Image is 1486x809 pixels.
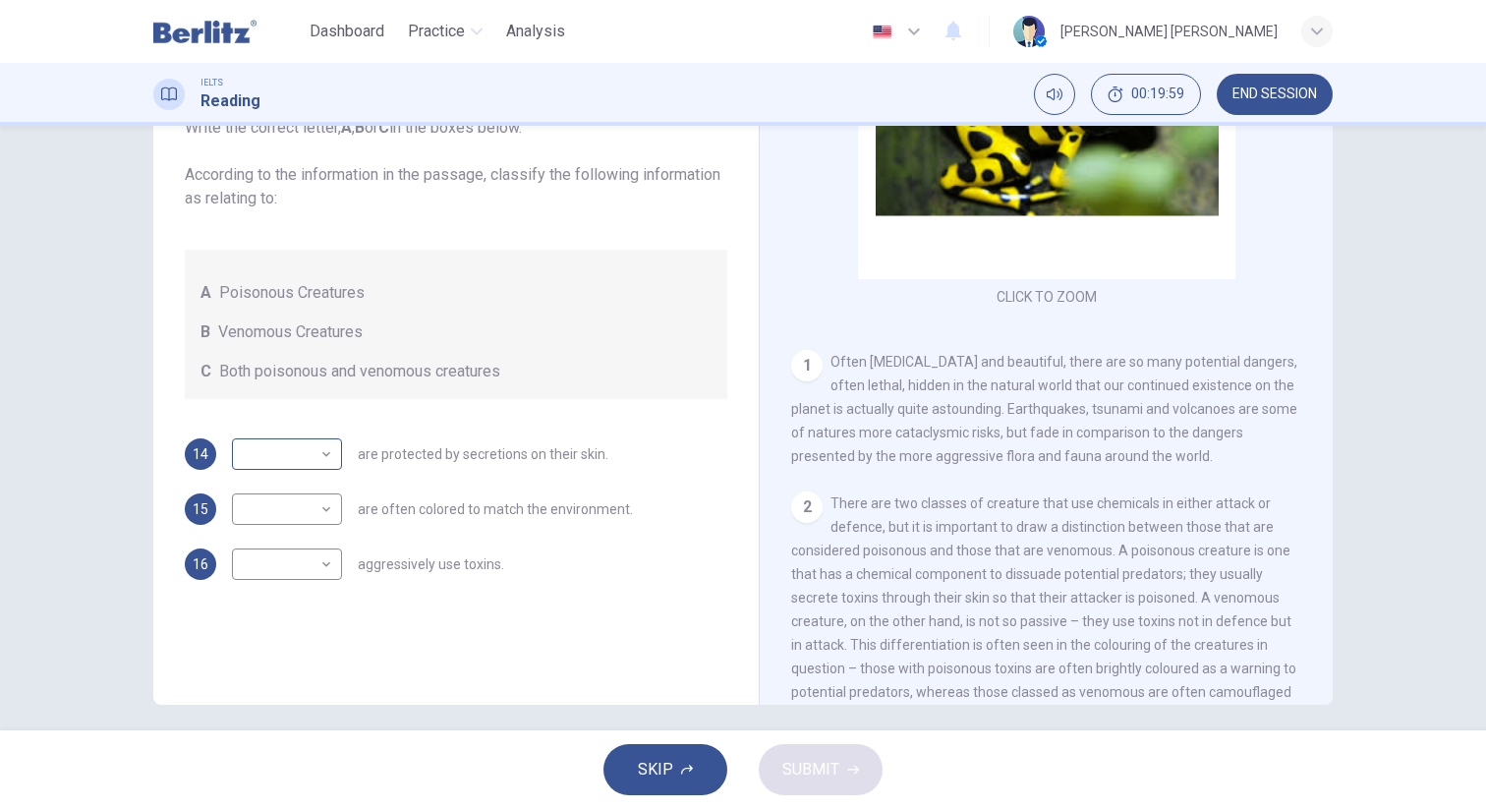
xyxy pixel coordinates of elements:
[378,118,389,137] b: C
[603,744,727,795] button: SKIP
[200,360,211,383] span: C
[358,447,608,461] span: are protected by secretions on their skin.
[870,25,894,39] img: en
[1091,74,1201,115] div: Hide
[219,360,500,383] span: Both poisonous and venomous creatures
[153,12,302,51] a: Berlitz Latam logo
[1034,74,1075,115] div: Mute
[1060,20,1278,43] div: [PERSON_NAME] [PERSON_NAME]
[302,14,392,49] button: Dashboard
[1131,87,1184,102] span: 00:19:59
[1217,74,1333,115] button: END SESSION
[219,281,365,305] span: Poisonous Creatures
[193,502,208,516] span: 15
[358,557,504,571] span: aggressively use toxins.
[791,350,823,381] div: 1
[791,354,1297,464] span: Often [MEDICAL_DATA] and beautiful, there are so many potential dangers, often lethal, hidden in ...
[1013,16,1045,47] img: Profile picture
[218,320,363,344] span: Venomous Creatures
[200,76,223,89] span: IELTS
[1232,87,1317,102] span: END SESSION
[355,118,365,137] b: B
[185,116,727,210] span: Write the correct letter, , or in the boxes below. According to the information in the passage, c...
[638,756,673,783] span: SKIP
[791,491,823,523] div: 2
[200,89,260,113] h1: Reading
[498,14,573,49] button: Analysis
[358,502,633,516] span: are often colored to match the environment.
[506,20,565,43] span: Analysis
[400,14,490,49] button: Practice
[310,20,384,43] span: Dashboard
[200,281,211,305] span: A
[791,495,1296,723] span: There are two classes of creature that use chemicals in either attack or defence, but it is impor...
[200,320,210,344] span: B
[1091,74,1201,115] button: 00:19:59
[341,118,352,137] b: A
[408,20,465,43] span: Practice
[193,557,208,571] span: 16
[193,447,208,461] span: 14
[153,12,257,51] img: Berlitz Latam logo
